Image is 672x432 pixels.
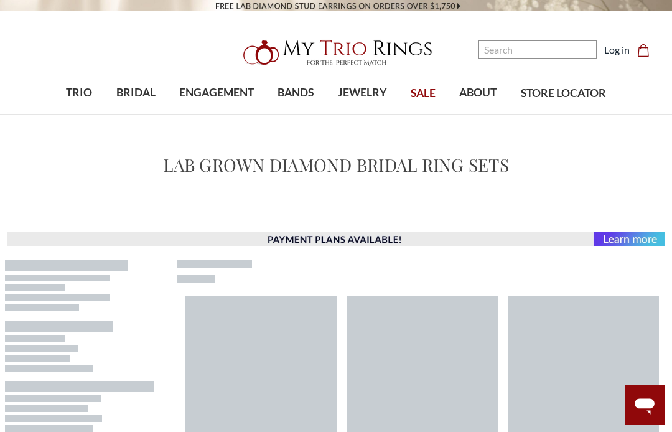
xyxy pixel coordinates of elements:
a: TRIO [54,73,104,113]
a: My Trio Rings [195,33,477,73]
button: submenu toggle [356,113,368,115]
button: submenu toggle [472,113,484,115]
a: Log in [604,42,630,57]
a: ENGAGEMENT [167,73,266,113]
a: STORE LOCATOR [509,73,618,114]
a: BRIDAL [104,73,167,113]
span: BANDS [278,85,314,101]
a: JEWELRY [326,73,399,113]
button: submenu toggle [129,113,142,115]
a: ABOUT [447,73,508,113]
button: submenu toggle [210,113,223,115]
span: ENGAGEMENT [179,85,254,101]
a: Cart with 0 items [637,42,657,57]
a: SALE [399,73,447,114]
span: JEWELRY [338,85,387,101]
span: ABOUT [459,85,497,101]
img: My Trio Rings [236,33,436,73]
span: BRIDAL [116,85,156,101]
span: STORE LOCATOR [521,85,606,101]
h1: Lab Grown Diamond Bridal Ring Sets [163,152,509,178]
a: BANDS [266,73,325,113]
svg: cart.cart_preview [637,44,650,57]
button: submenu toggle [73,113,85,115]
input: Search [478,40,597,59]
button: submenu toggle [289,113,302,115]
span: TRIO [66,85,92,101]
span: SALE [411,85,436,101]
